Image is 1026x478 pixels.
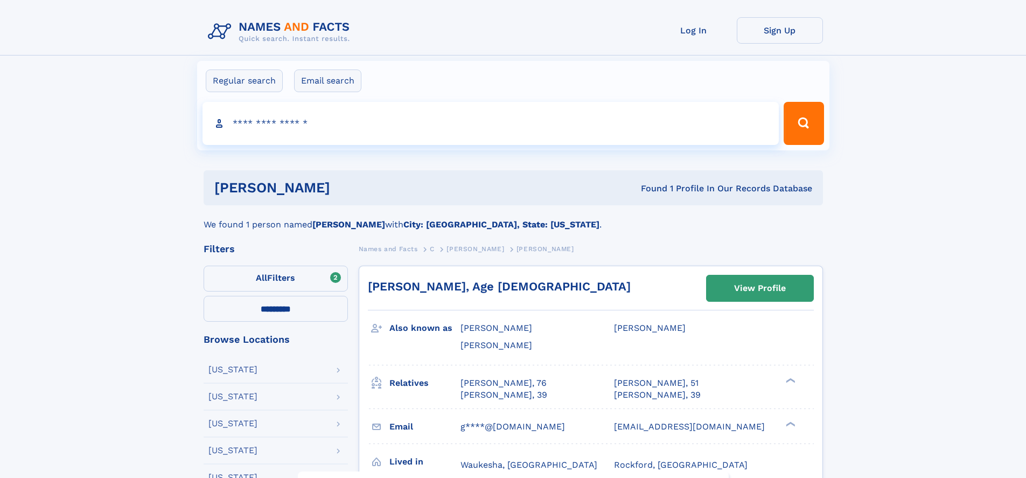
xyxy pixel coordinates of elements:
[204,244,348,254] div: Filters
[204,17,359,46] img: Logo Names and Facts
[430,245,435,253] span: C
[460,377,547,389] a: [PERSON_NAME], 76
[614,323,686,333] span: [PERSON_NAME]
[783,420,796,427] div: ❯
[214,181,486,195] h1: [PERSON_NAME]
[389,418,460,436] h3: Email
[460,323,532,333] span: [PERSON_NAME]
[256,273,267,283] span: All
[389,453,460,471] h3: Lived in
[651,17,737,44] a: Log In
[517,245,574,253] span: [PERSON_NAME]
[203,102,779,145] input: search input
[206,70,283,92] label: Regular search
[614,377,699,389] a: [PERSON_NAME], 51
[208,446,257,455] div: [US_STATE]
[294,70,361,92] label: Email search
[707,275,813,301] a: View Profile
[614,421,765,432] span: [EMAIL_ADDRESS][DOMAIN_NAME]
[460,460,597,470] span: Waukesha, [GEOGRAPHIC_DATA]
[312,219,385,230] b: [PERSON_NAME]
[204,266,348,292] label: Filters
[734,276,786,301] div: View Profile
[430,242,435,255] a: C
[614,460,748,470] span: Rockford, [GEOGRAPHIC_DATA]
[208,419,257,428] div: [US_STATE]
[208,392,257,401] div: [US_STATE]
[446,245,504,253] span: [PERSON_NAME]
[614,389,701,401] a: [PERSON_NAME], 39
[368,280,631,293] a: [PERSON_NAME], Age [DEMOGRAPHIC_DATA]
[403,219,599,230] b: City: [GEOGRAPHIC_DATA], State: [US_STATE]
[204,335,348,344] div: Browse Locations
[359,242,418,255] a: Names and Facts
[204,205,823,231] div: We found 1 person named with .
[784,102,823,145] button: Search Button
[208,365,257,374] div: [US_STATE]
[460,389,547,401] a: [PERSON_NAME], 39
[460,340,532,350] span: [PERSON_NAME]
[446,242,504,255] a: [PERSON_NAME]
[737,17,823,44] a: Sign Up
[389,374,460,392] h3: Relatives
[485,183,812,195] div: Found 1 Profile In Our Records Database
[389,319,460,337] h3: Also known as
[783,377,796,384] div: ❯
